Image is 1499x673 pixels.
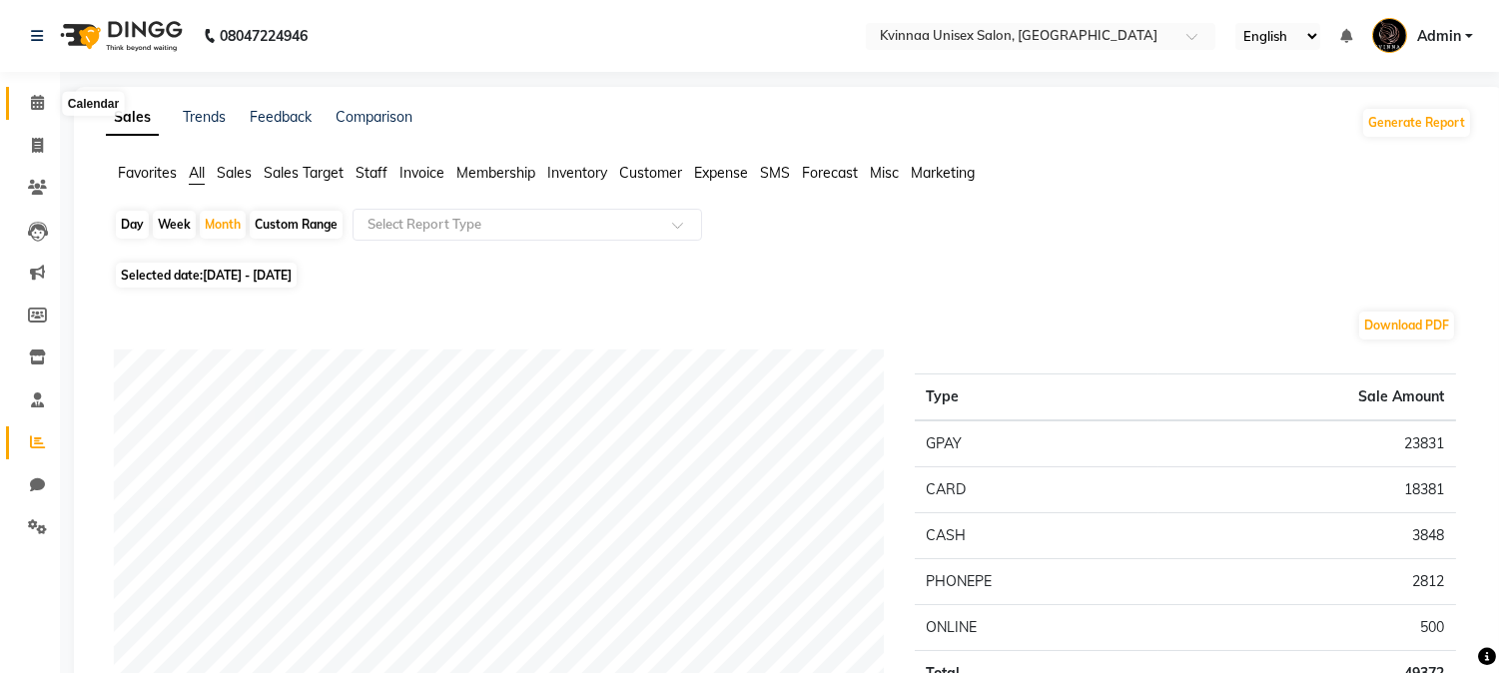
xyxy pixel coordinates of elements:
[1372,18,1407,53] img: Admin
[250,108,312,126] a: Feedback
[915,559,1158,605] td: PHONEPE
[1158,374,1456,421] th: Sale Amount
[250,211,343,239] div: Custom Range
[1363,109,1470,137] button: Generate Report
[153,211,196,239] div: Week
[915,420,1158,467] td: GPAY
[217,164,252,182] span: Sales
[1417,26,1461,47] span: Admin
[336,108,412,126] a: Comparison
[116,211,149,239] div: Day
[183,108,226,126] a: Trends
[1158,467,1456,513] td: 18381
[456,164,535,182] span: Membership
[802,164,858,182] span: Forecast
[619,164,682,182] span: Customer
[1158,605,1456,651] td: 500
[547,164,607,182] span: Inventory
[200,211,246,239] div: Month
[915,513,1158,559] td: CASH
[1158,420,1456,467] td: 23831
[118,164,177,182] span: Favorites
[116,263,297,288] span: Selected date:
[63,92,124,116] div: Calendar
[1359,312,1454,339] button: Download PDF
[760,164,790,182] span: SMS
[1158,559,1456,605] td: 2812
[915,374,1158,421] th: Type
[264,164,344,182] span: Sales Target
[915,605,1158,651] td: ONLINE
[915,467,1158,513] td: CARD
[356,164,387,182] span: Staff
[694,164,748,182] span: Expense
[870,164,899,182] span: Misc
[51,8,188,64] img: logo
[220,8,308,64] b: 08047224946
[911,164,975,182] span: Marketing
[399,164,444,182] span: Invoice
[203,268,292,283] span: [DATE] - [DATE]
[1158,513,1456,559] td: 3848
[189,164,205,182] span: All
